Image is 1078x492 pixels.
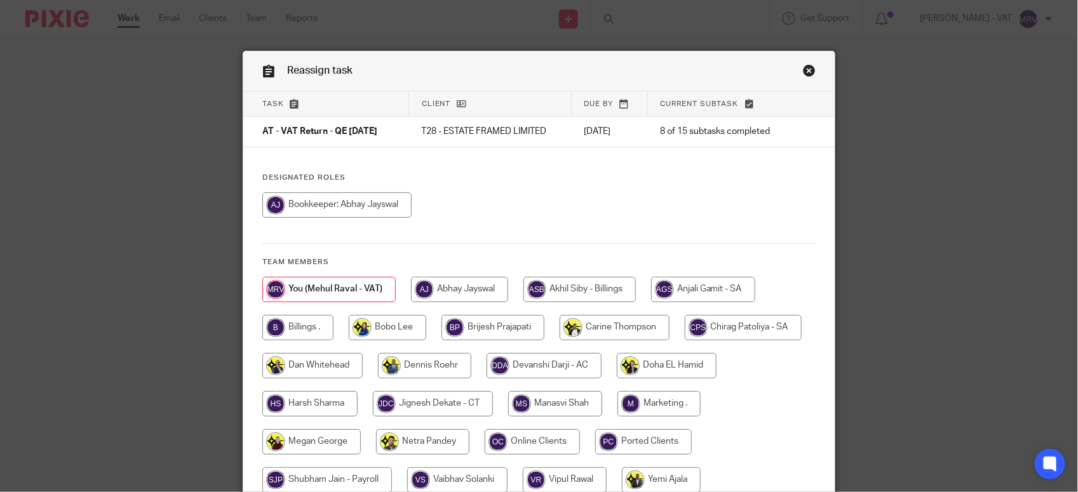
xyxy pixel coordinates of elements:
[421,125,558,138] p: T28 - ESTATE FRAMED LIMITED
[287,65,353,76] span: Reassign task
[584,125,635,138] p: [DATE]
[262,257,816,267] h4: Team members
[262,173,816,183] h4: Designated Roles
[262,100,284,107] span: Task
[661,100,739,107] span: Current subtask
[262,128,377,136] span: AT - VAT Return - QE [DATE]
[422,100,451,107] span: Client
[803,64,816,81] a: Close this dialog window
[584,100,614,107] span: Due by
[647,117,793,147] td: 8 of 15 subtasks completed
